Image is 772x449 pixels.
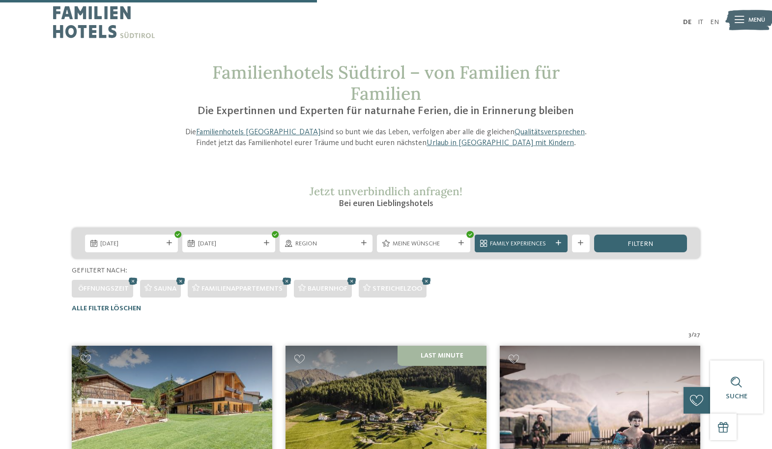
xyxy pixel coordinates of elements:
[372,285,422,292] span: Streichelzoo
[490,239,552,248] span: Family Experiences
[72,305,141,312] span: Alle Filter löschen
[710,19,719,26] a: EN
[628,240,653,247] span: filtern
[198,239,260,248] span: [DATE]
[72,267,127,274] span: Gefiltert nach:
[698,19,703,26] a: IT
[198,106,574,117] span: Die Expertinnen und Experten für naturnahe Ferien, die in Erinnerung bleiben
[339,199,433,208] span: Bei euren Lieblingshotels
[748,16,765,25] span: Menü
[726,393,747,400] span: Suche
[310,184,462,198] span: Jetzt unverbindlich anfragen!
[100,239,162,248] span: [DATE]
[691,330,694,339] span: /
[176,127,597,149] p: Die sind so bunt wie das Leben, verfolgen aber alle die gleichen . Findet jetzt das Familienhotel...
[78,285,129,292] span: Öffnungszeit
[393,239,455,248] span: Meine Wünsche
[683,19,691,26] a: DE
[688,330,691,339] span: 3
[196,128,320,136] a: Familienhotels [GEOGRAPHIC_DATA]
[427,139,574,147] a: Urlaub in [GEOGRAPHIC_DATA] mit Kindern
[295,239,357,248] span: Region
[154,285,176,292] span: Sauna
[201,285,283,292] span: Familienappartements
[212,61,560,105] span: Familienhotels Südtirol – von Familien für Familien
[308,285,347,292] span: Bauernhof
[694,330,700,339] span: 27
[515,128,585,136] a: Qualitätsversprechen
